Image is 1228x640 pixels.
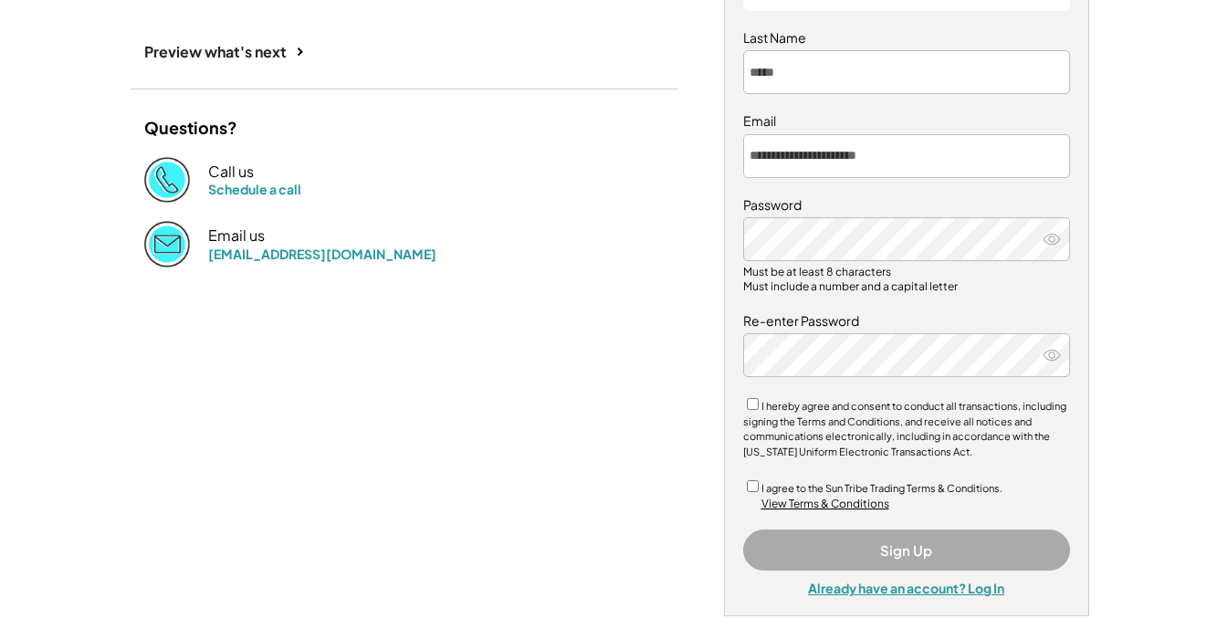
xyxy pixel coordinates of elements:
[743,265,1070,293] div: Must be at least 8 characters Must include a number and a capital letter
[808,580,1004,596] div: Already have an account? Log In
[743,400,1066,457] label: I hereby agree and consent to conduct all transactions, including signing the Terms and Condition...
[144,117,237,138] div: Questions?
[208,163,254,182] div: Call us
[144,221,190,267] img: Email%202%403x.png
[743,530,1070,571] button: Sign Up
[743,112,1070,131] div: Email
[144,43,287,62] div: Preview what's next
[208,246,436,262] a: [EMAIL_ADDRESS][DOMAIN_NAME]
[743,196,1070,215] div: Password
[761,482,1002,494] label: I agree to the Sun Tribe Trading Terms & Conditions.
[743,29,1070,47] div: Last Name
[144,157,190,203] img: Phone%20copy%403x.png
[743,312,1070,330] div: Re-enter Password
[208,226,265,246] div: Email us
[761,497,889,512] div: View Terms & Conditions
[208,181,301,197] a: Schedule a call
